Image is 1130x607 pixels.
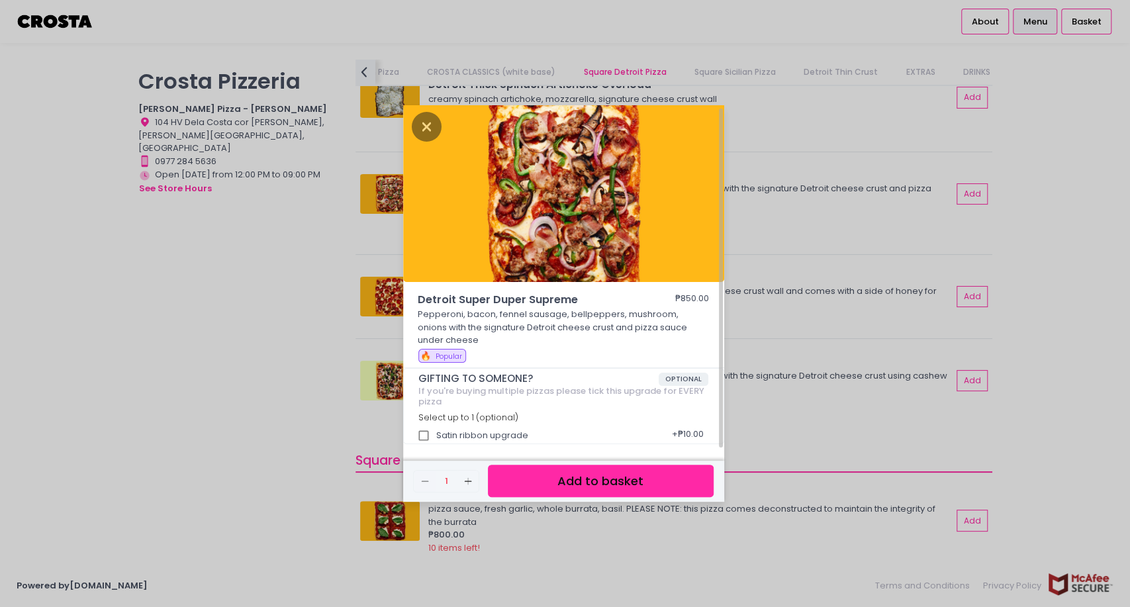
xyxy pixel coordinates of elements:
span: 🔥 [420,350,431,362]
button: Add to basket [488,465,713,497]
span: OPTIONAL [659,373,708,386]
p: Pepperoni, bacon, fennel sausage, bellpeppers, mushroom, onions with the signature Detroit cheese... [418,308,709,347]
div: + ₱10.00 [668,423,708,448]
span: Popular [436,351,462,361]
div: If you're buying multiple pizzas please tick this upgrade for EVERY pizza [418,386,708,406]
img: Detroit Super Duper Supreme [403,102,724,282]
span: Detroit Super Duper Supreme [418,292,636,308]
div: ₱850.00 [675,292,709,308]
button: Close [412,119,442,132]
span: GIFTING TO SOMEONE? [418,373,659,385]
span: Select up to 1 (optional) [418,412,518,423]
